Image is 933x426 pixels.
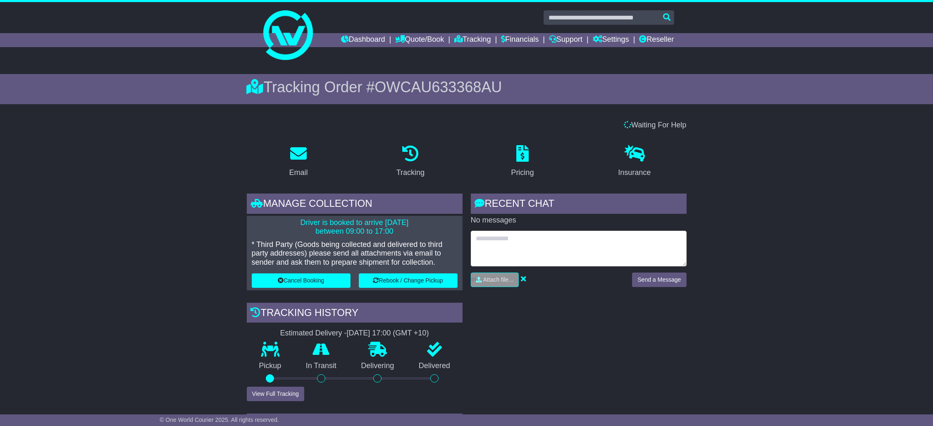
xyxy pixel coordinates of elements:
[471,216,687,225] p: No messages
[506,142,539,181] a: Pricing
[247,194,463,216] div: Manage collection
[359,273,458,288] button: Rebook / Change Pickup
[471,194,687,216] div: RECENT CHAT
[501,33,539,47] a: Financials
[252,240,458,267] p: * Third Party (Goods being collected and delivered to third party addresses) please send all atta...
[375,79,502,96] span: OWCAU633368AU
[391,142,430,181] a: Tracking
[247,361,294,371] p: Pickup
[252,218,458,236] p: Driver is booked to arrive [DATE] between 09:00 to 17:00
[613,142,656,181] a: Insurance
[639,33,674,47] a: Reseller
[454,33,491,47] a: Tracking
[406,361,463,371] p: Delivered
[247,303,463,325] div: Tracking history
[160,416,279,423] span: © One World Courier 2025. All rights reserved.
[349,361,407,371] p: Delivering
[247,78,687,96] div: Tracking Order #
[618,167,651,178] div: Insurance
[289,167,308,178] div: Email
[347,329,429,338] div: [DATE] 17:00 (GMT +10)
[341,33,385,47] a: Dashboard
[395,33,444,47] a: Quote/Book
[252,273,351,288] button: Cancel Booking
[243,121,691,130] div: Waiting For Help
[511,167,534,178] div: Pricing
[593,33,629,47] a: Settings
[549,33,582,47] a: Support
[247,387,304,401] button: View Full Tracking
[284,142,313,181] a: Email
[247,329,463,338] div: Estimated Delivery -
[294,361,349,371] p: In Transit
[632,273,686,287] button: Send a Message
[396,167,425,178] div: Tracking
